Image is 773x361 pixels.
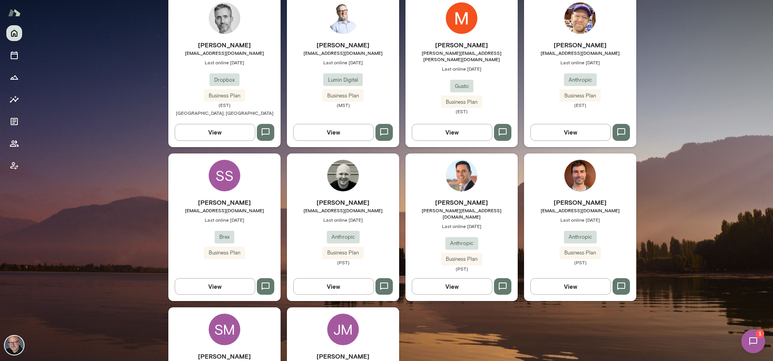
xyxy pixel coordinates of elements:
[6,25,22,41] button: Home
[287,352,399,361] h6: [PERSON_NAME]
[405,40,518,50] h6: [PERSON_NAME]
[441,255,482,263] span: Business Plan
[175,278,255,295] button: View
[405,207,518,220] span: [PERSON_NAME][EMAIL_ADDRESS][DOMAIN_NAME]
[405,223,518,229] span: Last online [DATE]
[5,336,24,355] img: Nick Gould
[168,207,281,213] span: [EMAIL_ADDRESS][DOMAIN_NAME]
[405,198,518,207] h6: [PERSON_NAME]
[287,59,399,65] span: Last online [DATE]
[560,92,601,100] span: Business Plan
[412,278,492,295] button: View
[287,259,399,266] span: (PST)
[287,50,399,56] span: [EMAIL_ADDRESS][DOMAIN_NAME]
[168,217,281,223] span: Last online [DATE]
[524,102,636,108] span: (EST)
[287,40,399,50] h6: [PERSON_NAME]
[327,314,359,345] div: JM
[287,102,399,108] span: (MST)
[405,108,518,114] span: (EST)
[564,76,597,84] span: Anthropic
[524,59,636,65] span: Last online [DATE]
[524,50,636,56] span: [EMAIL_ADDRESS][DOMAIN_NAME]
[209,2,240,34] img: George Baier IV
[168,352,281,361] h6: [PERSON_NAME]
[168,40,281,50] h6: [PERSON_NAME]
[322,249,364,257] span: Business Plan
[209,76,239,84] span: Dropbox
[524,207,636,213] span: [EMAIL_ADDRESS][DOMAIN_NAME]
[405,50,518,62] span: [PERSON_NAME][EMAIL_ADDRESS][PERSON_NAME][DOMAIN_NAME]
[524,40,636,50] h6: [PERSON_NAME]
[204,249,245,257] span: Business Plan
[405,65,518,72] span: Last online [DATE]
[209,160,240,191] div: SS
[446,2,477,34] img: Mike Hardy
[6,47,22,63] button: Sessions
[524,259,636,266] span: (PST)
[293,278,374,295] button: View
[445,239,478,247] span: Anthropic
[204,92,245,100] span: Business Plan
[446,160,477,191] img: Michael Sellitto
[215,233,234,241] span: Brex
[175,124,255,140] button: View
[441,98,482,106] span: Business Plan
[168,59,281,65] span: Last online [DATE]
[327,2,359,34] img: Mike West
[6,114,22,129] button: Documents
[530,124,611,140] button: View
[327,160,359,191] img: Ryan Bergauer
[524,217,636,223] span: Last online [DATE]
[168,102,281,108] span: (EST)
[168,198,281,207] h6: [PERSON_NAME]
[293,124,374,140] button: View
[564,233,597,241] span: Anthropic
[176,110,273,116] span: [GEOGRAPHIC_DATA], [GEOGRAPHIC_DATA]
[560,249,601,257] span: Business Plan
[412,124,492,140] button: View
[322,92,364,100] span: Business Plan
[8,5,21,20] img: Mento
[6,69,22,85] button: Growth Plan
[209,314,240,345] div: SM
[564,2,596,34] img: Rob Hester
[168,50,281,56] span: [EMAIL_ADDRESS][DOMAIN_NAME]
[530,278,611,295] button: View
[327,233,360,241] span: Anthropic
[6,158,22,174] button: Client app
[6,92,22,107] button: Insights
[564,160,596,191] img: Francesco Mosconi
[6,136,22,152] button: Members
[524,198,636,207] h6: [PERSON_NAME]
[323,76,363,84] span: Lumin Digital
[287,217,399,223] span: Last online [DATE]
[287,198,399,207] h6: [PERSON_NAME]
[450,82,473,90] span: Gusto
[405,266,518,272] span: (PST)
[287,207,399,213] span: [EMAIL_ADDRESS][DOMAIN_NAME]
